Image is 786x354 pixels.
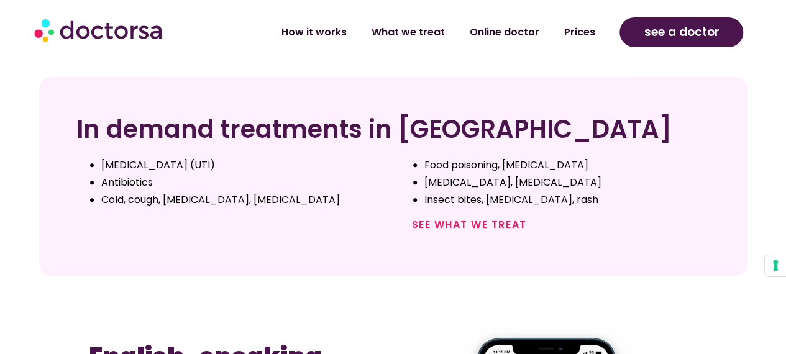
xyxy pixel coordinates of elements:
[644,22,719,42] span: see a doctor
[765,255,786,276] button: Your consent preferences for tracking technologies
[101,191,387,209] li: Cold, cough, [MEDICAL_DATA], [MEDICAL_DATA]
[619,17,743,47] a: see a doctor
[412,217,527,232] a: See what we treat
[268,18,359,47] a: How it works
[424,157,710,174] li: Food poisoning, [MEDICAL_DATA]
[551,18,607,47] a: Prices
[101,157,387,174] li: [MEDICAL_DATA] (UTI)
[359,18,457,47] a: What we treat
[424,174,710,191] li: [MEDICAL_DATA], [MEDICAL_DATA]
[457,18,551,47] a: Online doctor
[101,174,387,191] li: Antibiotics
[211,18,608,47] nav: Menu
[76,114,710,144] h2: In demand treatments in [GEOGRAPHIC_DATA]
[424,191,710,209] li: Insect bites, [MEDICAL_DATA], rash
